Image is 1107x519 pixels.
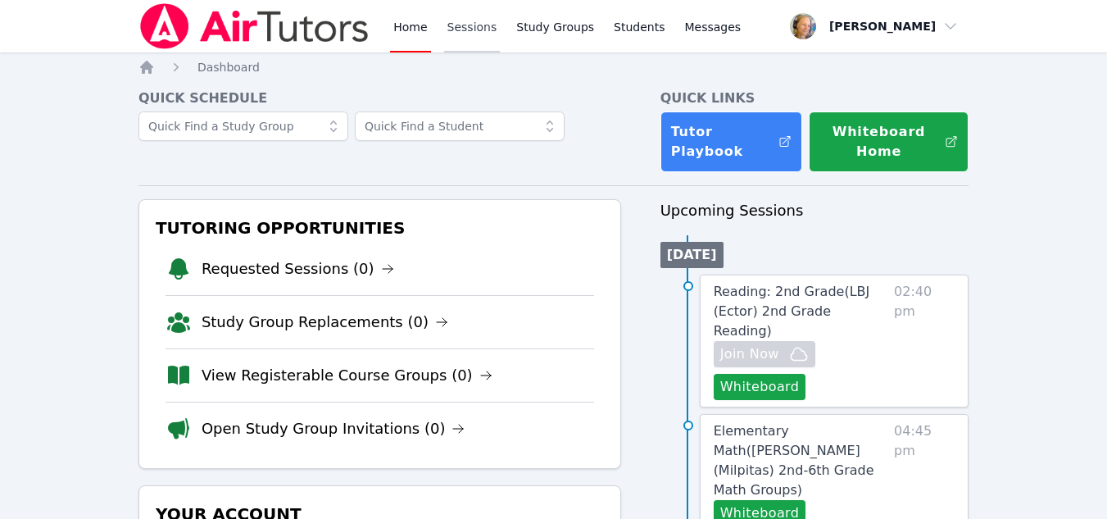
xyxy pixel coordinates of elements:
span: Elementary Math ( [PERSON_NAME] (Milpitas) 2nd-6th Grade Math Groups ) [714,423,874,498]
span: Dashboard [197,61,260,74]
button: Whiteboard [714,374,806,400]
span: Reading: 2nd Grade ( LBJ (Ector) 2nd Grade Reading ) [714,284,870,339]
span: Join Now [720,344,779,364]
a: Dashboard [197,59,260,75]
a: Reading: 2nd Grade(LBJ (Ector) 2nd Grade Reading) [714,282,887,341]
li: [DATE] [660,242,724,268]
nav: Breadcrumb [138,59,969,75]
h3: Tutoring Opportunities [152,213,607,243]
a: Study Group Replacements (0) [202,311,448,334]
h4: Quick Schedule [138,89,621,108]
a: Open Study Group Invitations (0) [202,417,465,440]
a: Requested Sessions (0) [202,257,394,280]
a: Elementary Math([PERSON_NAME] (Milpitas) 2nd-6th Grade Math Groups) [714,421,887,500]
button: Whiteboard Home [809,112,969,172]
a: Tutor Playbook [660,112,803,172]
button: Join Now [714,341,815,367]
a: View Registerable Course Groups (0) [202,364,492,387]
h3: Upcoming Sessions [660,199,969,222]
span: Messages [685,19,742,35]
input: Quick Find a Study Group [138,112,348,141]
span: 02:40 pm [894,282,955,400]
img: Air Tutors [138,3,370,49]
h4: Quick Links [660,89,969,108]
input: Quick Find a Student [355,112,565,141]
